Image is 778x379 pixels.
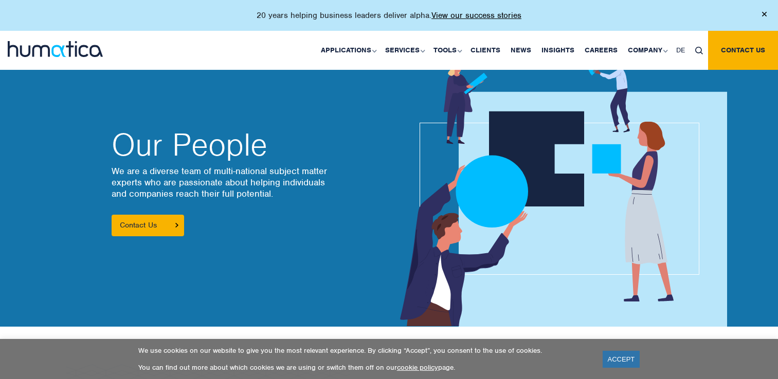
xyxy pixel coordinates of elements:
a: Clients [465,31,505,70]
a: Services [380,31,428,70]
span: DE [676,46,685,54]
img: about_banner1 [373,55,727,327]
a: cookie policy [397,363,438,372]
a: Careers [580,31,623,70]
a: News [505,31,536,70]
p: We are a diverse team of multi-national subject matter experts who are passionate about helping i... [112,165,379,199]
p: You can find out more about which cookies we are using or switch them off on our page. [138,363,590,372]
a: ACCEPT [603,351,640,368]
a: View our success stories [431,10,521,21]
a: DE [671,31,690,70]
a: Company [623,31,671,70]
a: Applications [316,31,380,70]
img: arrowicon [175,223,178,228]
a: Contact Us [112,215,184,236]
p: 20 years helping business leaders deliver alpha. [257,10,521,21]
h2: Our People [112,129,379,160]
a: Contact us [708,31,778,70]
a: Insights [536,31,580,70]
img: search_icon [695,47,703,54]
p: We use cookies on our website to give you the most relevant experience. By clicking “Accept”, you... [138,346,590,355]
a: Tools [428,31,465,70]
img: logo [8,41,103,57]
